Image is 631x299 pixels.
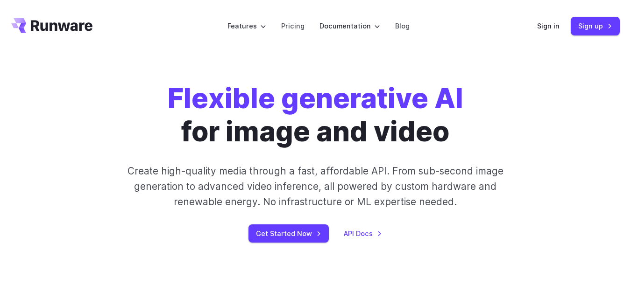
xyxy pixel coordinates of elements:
label: Features [227,21,266,31]
h1: for image and video [168,82,463,148]
label: Documentation [319,21,380,31]
a: Go to / [11,18,92,33]
a: Pricing [281,21,305,31]
a: Get Started Now [248,224,329,243]
a: Blog [395,21,410,31]
a: Sign up [571,17,620,35]
p: Create high-quality media through a fast, affordable API. From sub-second image generation to adv... [121,163,510,210]
a: Sign in [537,21,560,31]
a: API Docs [344,228,382,239]
strong: Flexible generative AI [168,82,463,115]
